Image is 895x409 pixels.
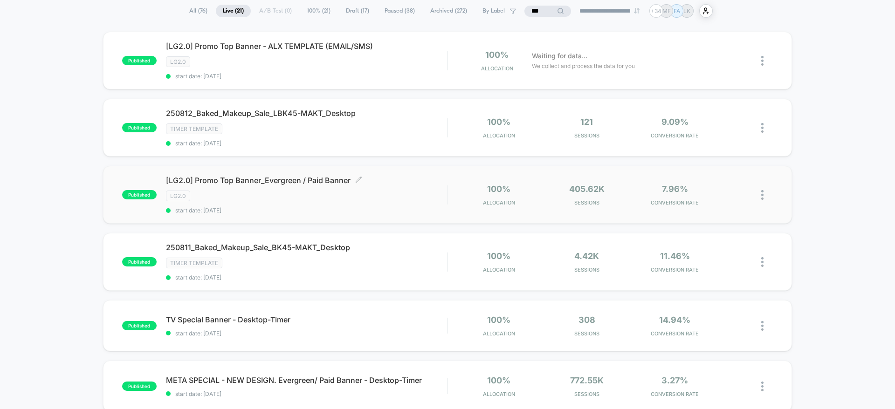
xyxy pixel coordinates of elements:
span: CONVERSION RATE [633,266,716,273]
img: end [634,8,640,14]
span: start date: [DATE] [166,207,447,214]
span: start date: [DATE] [166,140,447,147]
span: Live ( 21 ) [216,5,251,17]
img: close [761,382,764,391]
span: Allocation [483,132,515,139]
span: 308 [578,315,595,325]
span: 100% [487,375,510,385]
img: close [761,123,764,133]
span: 250811_Baked_Makeup_Sale_BK45-MAKT_Desktop [166,243,447,252]
span: Waiting for data... [532,51,587,61]
span: CONVERSION RATE [633,330,716,337]
p: FA [674,7,680,14]
img: close [761,257,764,267]
span: Sessions [545,199,629,206]
span: LG2.0 [166,191,190,201]
span: 100% [487,315,510,325]
span: published [122,257,157,266]
span: 14.94% [659,315,690,325]
span: published [122,190,157,199]
span: [LG2.0] Promo Top Banner - ALX TEMPLATE (EMAIL/SMS) [166,41,447,51]
span: 11.46% [660,251,690,261]
span: start date: [DATE] [166,73,447,80]
span: Allocation [483,266,515,273]
span: 7.96% [662,184,688,194]
span: 250812_Baked_Makeup_Sale_LBK45-MAKT_Desktop [166,109,447,118]
span: start date: [DATE] [166,390,447,397]
span: CONVERSION RATE [633,132,716,139]
div: + 34 [649,4,663,18]
span: [LG2.0] Promo Top Banner_Evergreen / Paid Banner [166,176,447,185]
span: Allocation [481,65,513,72]
span: LG2.0 [166,56,190,67]
span: META SPECIAL - NEW DESIGN. Evergreen/ Paid Banner - Desktop-Timer [166,375,447,385]
span: Allocation [483,199,515,206]
span: 100% [487,117,510,127]
img: close [761,56,764,66]
span: Sessions [545,266,629,273]
span: start date: [DATE] [166,274,447,281]
span: 3.27% [661,375,688,385]
span: 9.09% [661,117,688,127]
span: published [122,382,157,391]
span: Draft ( 17 ) [339,5,376,17]
span: start date: [DATE] [166,330,447,337]
span: published [122,123,157,132]
span: Sessions [545,132,629,139]
span: Archived ( 272 ) [423,5,474,17]
span: Allocation [483,391,515,397]
span: 405.62k [569,184,605,194]
span: CONVERSION RATE [633,391,716,397]
span: timer template [166,123,222,134]
span: CONVERSION RATE [633,199,716,206]
span: Paused ( 38 ) [378,5,422,17]
span: Allocation [483,330,515,337]
span: 4.42k [574,251,599,261]
span: published [122,56,157,65]
span: Sessions [545,330,629,337]
span: 100% [487,251,510,261]
span: 100% [487,184,510,194]
img: close [761,190,764,200]
span: TV Special Banner - Desktop-Timer [166,315,447,324]
span: 100% ( 21 ) [300,5,337,17]
span: By Label [482,7,505,14]
span: Sessions [545,391,629,397]
span: timer template [166,258,222,268]
p: LK [683,7,690,14]
span: 121 [580,117,593,127]
span: We collect and process the data for you [532,61,635,70]
span: All ( 76 ) [182,5,214,17]
span: 100% [485,50,509,60]
span: 772.55k [570,375,604,385]
p: MF [662,7,671,14]
span: published [122,321,157,330]
img: close [761,321,764,331]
